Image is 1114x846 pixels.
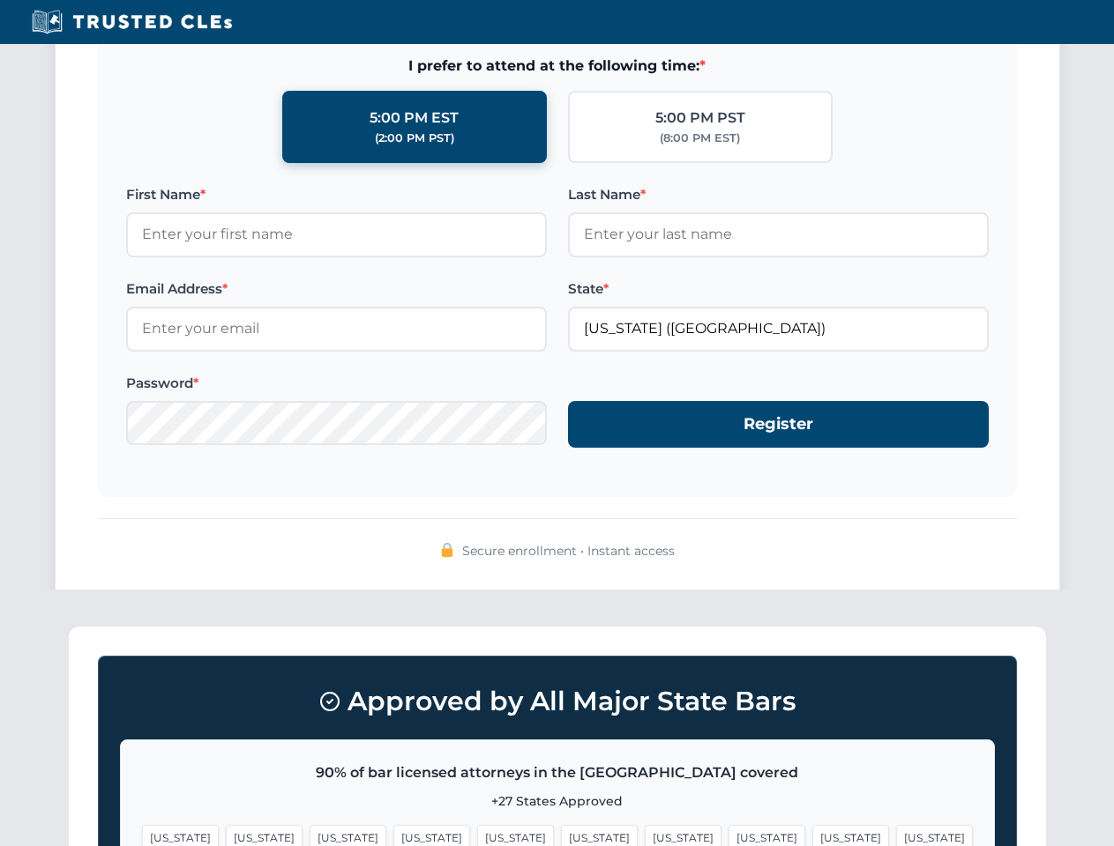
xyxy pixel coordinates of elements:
[462,541,675,560] span: Secure enrollment • Instant access
[375,130,454,147] div: (2:00 PM PST)
[370,107,459,130] div: 5:00 PM EST
[568,278,989,300] label: State
[142,791,973,811] p: +27 States Approved
[568,184,989,205] label: Last Name
[142,761,973,784] p: 90% of bar licensed attorneys in the [GEOGRAPHIC_DATA] covered
[440,543,454,557] img: 🔒
[120,678,995,725] h3: Approved by All Major State Bars
[655,107,745,130] div: 5:00 PM PST
[126,212,547,256] input: Enter your first name
[126,373,547,394] label: Password
[568,401,989,448] button: Register
[126,55,989,78] span: I prefer to attend at the following time:
[26,9,237,35] img: Trusted CLEs
[660,130,740,147] div: (8:00 PM EST)
[568,212,989,256] input: Enter your last name
[126,307,547,351] input: Enter your email
[126,278,547,300] label: Email Address
[126,184,547,205] label: First Name
[568,307,989,351] input: Florida (FL)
